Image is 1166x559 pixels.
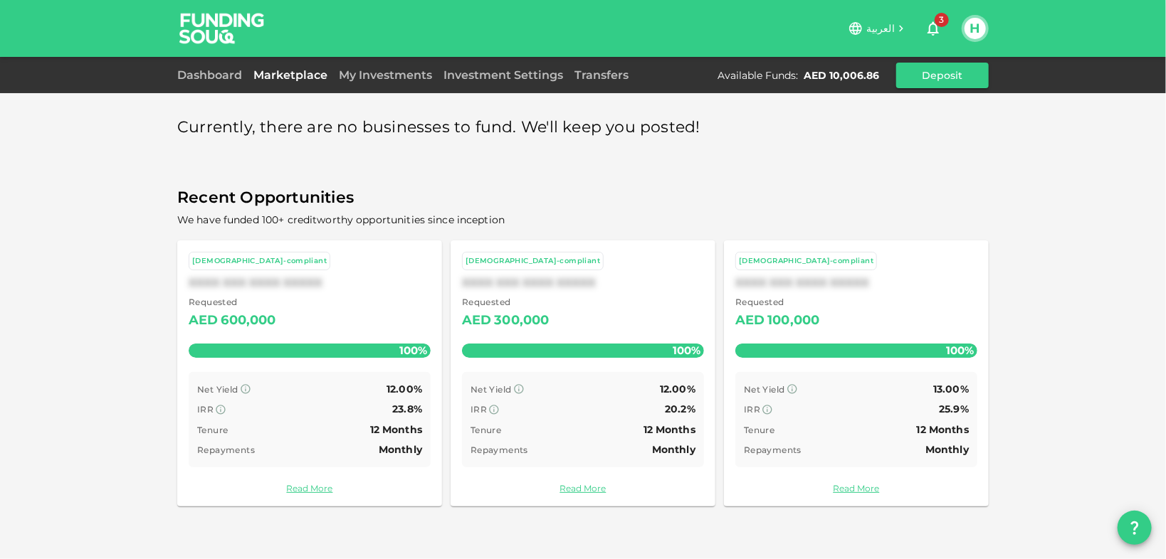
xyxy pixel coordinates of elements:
div: Available Funds : [718,68,798,82]
span: Tenure [197,425,228,435]
a: My Investments [333,68,438,82]
div: XXXX XXX XXXX XXXXX [189,276,431,289]
div: XXXX XXX XXXX XXXXX [462,276,704,289]
span: Currently, there are no businesses to fund. We'll keep you posted! [177,114,700,142]
span: 25.9% [939,403,969,415]
span: 13.00% [933,383,969,395]
span: Requested [189,295,276,309]
div: [DEMOGRAPHIC_DATA]-compliant [739,255,873,267]
span: Repayments [197,444,255,455]
span: 12 Months [917,423,969,436]
div: [DEMOGRAPHIC_DATA]-compliant [466,255,600,267]
span: 100% [396,340,431,361]
button: 3 [919,14,947,43]
span: We have funded 100+ creditworthy opportunities since inception [177,213,505,226]
a: [DEMOGRAPHIC_DATA]-compliantXXXX XXX XXXX XXXXX Requested AED300,000100% Net Yield 12.00% IRR 20.... [451,240,715,506]
span: Monthly [925,443,969,456]
button: H [965,18,986,39]
div: AED [735,309,765,332]
a: Read More [735,481,977,495]
span: Repayments [744,444,802,455]
span: 12 Months [644,423,695,436]
a: Read More [462,481,704,495]
span: 3 [935,13,949,27]
span: Requested [735,295,820,309]
span: العربية [866,22,895,35]
span: Repayments [471,444,528,455]
span: 12.00% [387,383,422,395]
a: [DEMOGRAPHIC_DATA]-compliantXXXX XXX XXXX XXXXX Requested AED600,000100% Net Yield 12.00% IRR 23.... [177,240,442,506]
a: Read More [189,481,431,495]
a: [DEMOGRAPHIC_DATA]-compliantXXXX XXX XXXX XXXXX Requested AED100,000100% Net Yield 13.00% IRR 25.... [724,240,989,506]
span: IRR [197,404,214,415]
div: AED [189,309,218,332]
span: Net Yield [744,384,785,395]
span: Recent Opportunities [177,184,989,212]
a: Marketplace [248,68,333,82]
div: AED 10,006.86 [804,68,879,82]
a: Transfers [569,68,634,82]
div: AED [462,309,491,332]
button: Deposit [896,63,989,88]
span: Tenure [744,425,774,435]
span: Monthly [652,443,695,456]
div: 600,000 [221,309,275,332]
span: IRR [471,404,487,415]
span: IRR [744,404,760,415]
button: question [1118,511,1152,545]
span: Net Yield [197,384,238,395]
span: Net Yield [471,384,512,395]
a: Investment Settings [438,68,569,82]
a: Dashboard [177,68,248,82]
span: Requested [462,295,550,309]
div: XXXX XXX XXXX XXXXX [735,276,977,289]
span: 12.00% [660,383,695,395]
span: 12 Months [370,423,422,436]
div: 100,000 [767,309,819,332]
div: [DEMOGRAPHIC_DATA]-compliant [192,255,327,267]
span: 100% [669,340,704,361]
span: Tenure [471,425,501,435]
span: 20.2% [665,403,695,415]
div: 300,000 [494,309,549,332]
span: 23.8% [392,403,422,415]
span: 100% [942,340,977,361]
span: Monthly [379,443,422,456]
